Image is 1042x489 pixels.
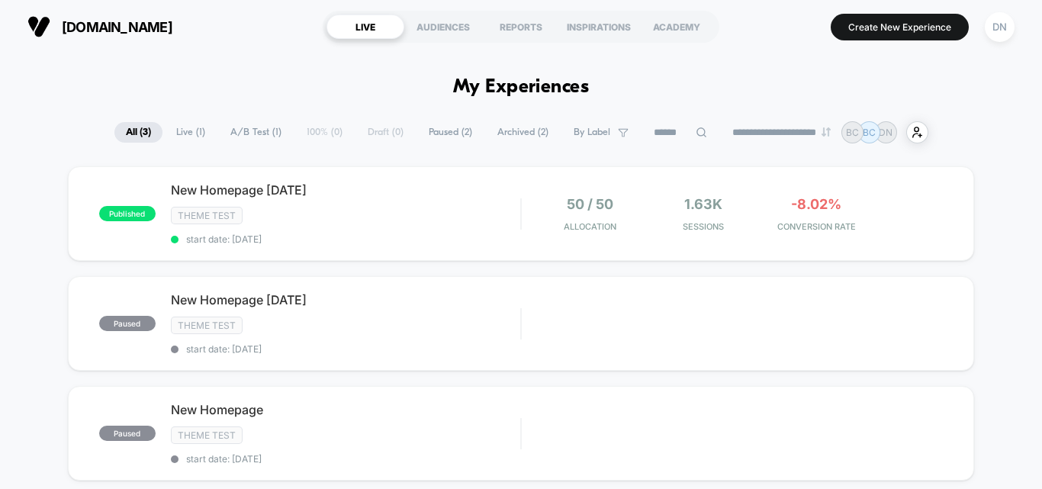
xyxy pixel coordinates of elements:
[567,196,613,212] span: 50 / 50
[985,12,1015,42] div: DN
[453,76,590,98] h1: My Experiences
[62,19,172,35] span: [DOMAIN_NAME]
[165,122,217,143] span: Live ( 1 )
[326,14,404,39] div: LIVE
[219,122,293,143] span: A/B Test ( 1 )
[171,453,520,465] span: start date: [DATE]
[879,127,892,138] p: DN
[27,15,50,38] img: Visually logo
[23,14,177,39] button: [DOMAIN_NAME]
[99,426,156,441] span: paused
[404,14,482,39] div: AUDIENCES
[482,14,560,39] div: REPORTS
[831,14,969,40] button: Create New Experience
[99,206,156,221] span: published
[650,221,756,232] span: Sessions
[684,196,722,212] span: 1.63k
[574,127,610,138] span: By Label
[417,122,484,143] span: Paused ( 2 )
[564,221,616,232] span: Allocation
[171,426,243,444] span: Theme Test
[171,233,520,245] span: start date: [DATE]
[171,317,243,334] span: Theme Test
[171,207,243,224] span: Theme Test
[863,127,876,138] p: BC
[638,14,716,39] div: ACADEMY
[560,14,638,39] div: INSPIRATIONS
[171,402,520,417] span: New Homepage
[846,127,859,138] p: BC
[791,196,841,212] span: -8.02%
[171,292,520,307] span: New Homepage [DATE]
[171,182,520,198] span: New Homepage [DATE]
[486,122,560,143] span: Archived ( 2 )
[99,316,156,331] span: paused
[980,11,1019,43] button: DN
[822,127,831,137] img: end
[171,343,520,355] span: start date: [DATE]
[764,221,870,232] span: CONVERSION RATE
[114,122,162,143] span: All ( 3 )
